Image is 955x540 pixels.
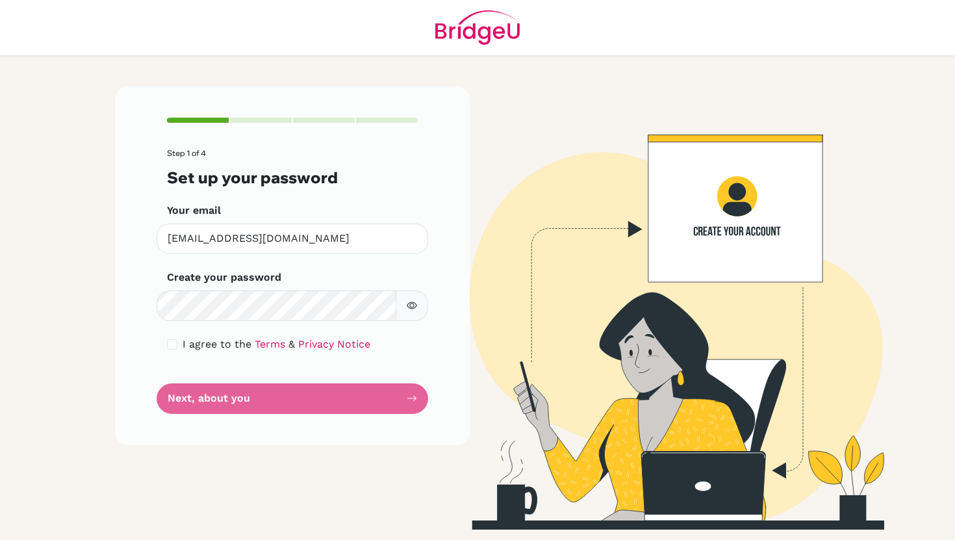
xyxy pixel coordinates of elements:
span: Step 1 of 4 [167,148,206,158]
input: Insert your email* [157,224,428,254]
label: Your email [167,203,221,218]
a: Terms [255,338,285,350]
a: Privacy Notice [298,338,370,350]
label: Create your password [167,270,281,285]
h3: Set up your password [167,168,418,187]
span: I agree to the [183,338,251,350]
span: & [288,338,295,350]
